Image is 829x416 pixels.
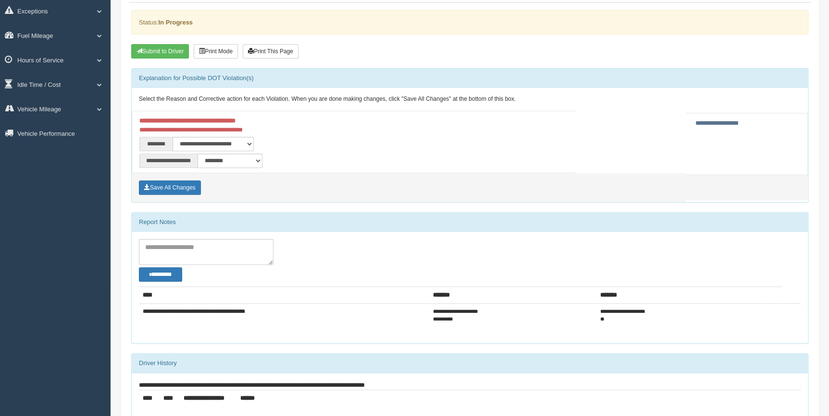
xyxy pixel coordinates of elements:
[131,10,808,35] div: Status:
[139,180,201,195] button: Save
[132,213,808,232] div: Report Notes
[132,354,808,373] div: Driver History
[158,19,193,26] strong: In Progress
[194,44,238,59] button: Print Mode
[132,69,808,88] div: Explanation for Possible DOT Violation(s)
[243,44,298,59] button: Print This Page
[139,267,182,282] button: Change Filter Options
[131,44,189,59] button: Submit To Driver
[132,88,808,111] div: Select the Reason and Corrective action for each Violation. When you are done making changes, cli...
